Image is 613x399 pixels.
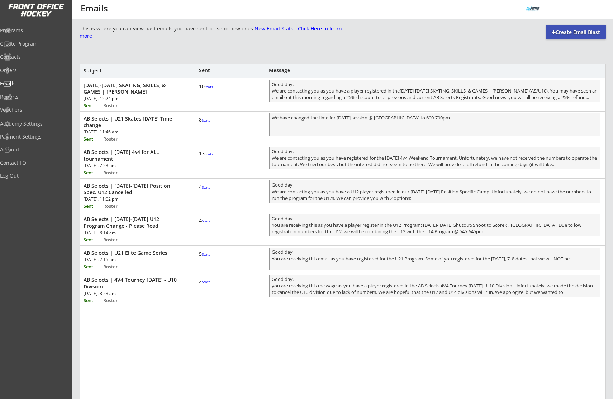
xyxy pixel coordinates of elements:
[84,258,165,262] div: [DATE]. 2:15 pm
[103,137,138,141] div: Roster
[202,219,210,224] font: Stats
[202,118,210,123] font: Stats
[199,251,220,257] div: 5
[199,150,220,157] div: 13
[84,149,181,162] div: AB Selects | [DATE] 4v4 for ALL tournament
[84,204,102,208] div: Sent
[84,116,181,128] div: AB Selects | U21 Skates [DATE] Time change
[199,68,220,73] div: Sent
[202,279,210,284] font: Stats
[205,84,213,89] font: Stats
[84,82,181,95] div: [DATE]-[DATE] SKATING, SKILLS, & GAMES | [PERSON_NAME]
[199,117,220,123] div: 8
[272,182,598,203] div: Good day, We are contacting you as you have a U12 player registered in our [DATE]-[DATE] Position...
[84,250,181,256] div: AB Selects | U21 Elite Game Series
[84,103,102,108] div: Sent
[80,25,343,39] font: New Email Stats - Click Here to learn more
[272,114,598,136] div: We have changed the time for [DATE] session @ [GEOGRAPHIC_DATA] to 600-700pm
[103,103,138,108] div: Roster
[84,277,181,290] div: AB Selects | 4V4 Tourney [DATE] - U10 Division
[272,276,598,297] div: Good day, you are receiving this message as you have a player registered in the AB Selects 4V4 To...
[84,130,165,134] div: [DATE]. 11:46 am
[199,83,220,90] div: 10
[103,298,138,303] div: Roster
[272,249,598,270] div: Good day, You are receiving this email as you have registered for the U21 Program. Some of you re...
[199,184,220,190] div: 4
[272,148,598,169] div: Good day, We are contacting you as you have registered for the [DATE] 4v4 Weekend Tournament. Unf...
[84,170,102,175] div: Sent
[269,68,417,73] div: Message
[103,204,138,208] div: Roster
[205,151,213,156] font: Stats
[202,185,210,190] font: Stats
[103,238,138,242] div: Roster
[84,197,165,201] div: [DATE]. 11:02 pm
[84,291,165,296] div: [DATE]. 8:23 am
[84,264,102,269] div: Sent
[199,217,220,224] div: 4
[84,97,165,101] div: [DATE]. 12:24 pm
[84,137,102,141] div: Sent
[84,298,102,303] div: Sent
[272,81,598,102] div: Good day, We are contacting you as you have a player registered in the
[84,68,182,73] div: Subject
[546,29,606,36] div: Create Email Blast
[103,264,138,269] div: Roster
[272,215,598,236] div: Good day, You are receiving this as you have a player register in the U12 Program: [DATE]-[DATE] ...
[84,238,102,242] div: Sent
[84,231,165,235] div: [DATE]. 8:14 am
[84,216,181,229] div: AB Selects | [DATE]-[DATE] U12 Program Change - Please Read
[84,164,165,168] div: [DATE]. 7:23 pm
[272,88,599,100] font: [DATE]-[DATE] SKATING, SKILLS, & GAMES | [PERSON_NAME] (AS/U10). You may have seen an email out t...
[202,252,210,257] font: Stats
[84,183,181,196] div: AB Selects | [DATE]-[DATE] Position Spec. U12 Cancelled
[103,170,138,175] div: Roster
[199,278,220,285] div: 2
[80,25,342,39] div: This is where you can view past emails you have sent, or send new ones.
